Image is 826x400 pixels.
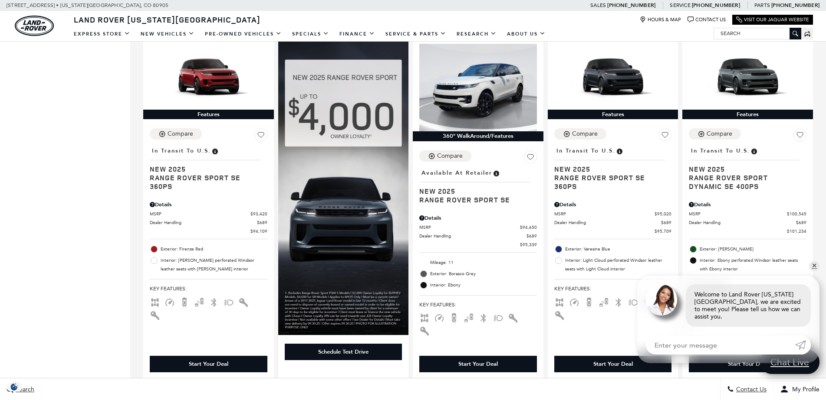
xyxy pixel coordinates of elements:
[4,382,24,391] section: Click to Open Cookie Consent Modal
[789,386,819,393] span: My Profile
[419,214,537,222] div: Pricing Details - Range Rover Sport SE
[689,145,806,191] a: In Transit to U.S.New 2025Range Rover Sport Dynamic SE 400PS
[793,128,806,145] button: Save Vehicle
[689,44,806,110] img: 2025 LAND ROVER Range Rover Sport Dynamic SE 400PS
[419,187,530,195] span: New 2025
[464,314,474,320] span: Blind Spot Monitor
[682,110,813,119] div: Features
[254,128,267,145] button: Save Vehicle
[318,348,369,356] div: Schedule Test Drive
[15,16,54,36] a: land-rover
[285,344,402,360] div: Schedule Test Drive
[419,241,537,248] a: $95,339
[419,257,537,268] li: Mileage: 11
[150,219,267,226] a: Dealer Handling $689
[707,130,732,138] div: Compare
[658,128,671,145] button: Save Vehicle
[524,150,537,167] button: Save Vehicle
[492,168,500,178] span: Vehicle is in stock and ready for immediate delivery. Due to demand, availability is subject to c...
[796,219,806,226] span: $689
[150,201,267,208] div: Pricing Details - Range Rover Sport SE 360PS
[150,219,257,226] span: Dealer Handling
[287,26,334,42] a: Specials
[554,211,655,217] span: MSRP
[728,360,767,368] div: Start Your Deal
[161,245,267,254] span: Exterior: Firenze Red
[194,299,204,305] span: Blind Spot Monitor
[590,2,606,8] span: Sales
[478,314,489,320] span: Bluetooth
[421,168,492,178] span: Available at Retailer
[502,26,551,42] a: About Us
[419,224,537,231] a: MSRP $94,650
[380,26,451,42] a: Service & Parts
[689,173,800,191] span: Range Rover Sport Dynamic SE 400PS
[150,165,261,173] span: New 2025
[773,378,826,400] button: Open user profile menu
[69,26,135,42] a: EXPRESS STORE
[734,386,767,393] span: Contact Us
[569,299,579,305] span: Adaptive Cruise Control
[150,356,267,372] div: Start Your Deal
[554,165,665,173] span: New 2025
[655,211,671,217] span: $95,020
[419,44,537,132] img: 2025 LAND ROVER Range Rover Sport SE
[434,314,444,320] span: Adaptive Cruise Control
[419,150,471,162] button: Compare Vehicle
[419,327,430,333] span: Keyless Entry
[143,110,274,119] div: Features
[257,219,267,226] span: $689
[508,314,518,320] span: Interior Accents
[689,128,741,140] button: Compare Vehicle
[554,219,661,226] span: Dealer Handling
[179,299,190,305] span: Backup Camera
[419,356,537,372] div: Start Your Deal
[548,110,678,119] div: Features
[451,26,502,42] a: Research
[430,281,537,289] span: Interior: Ebony
[599,299,609,305] span: Blind Spot Monitor
[607,2,655,9] a: [PHONE_NUMBER]
[150,128,202,140] button: Compare Vehicle
[689,356,806,372] div: Start Your Deal
[413,131,543,141] div: 360° WalkAround/Features
[419,300,537,309] span: Key Features :
[224,299,234,305] span: Fog Lights
[250,228,267,234] span: $94,109
[419,233,527,239] span: Dealer Handling
[554,128,606,140] button: Compare Vehicle
[689,228,806,234] a: $101,234
[572,130,598,138] div: Compare
[689,219,796,226] span: Dealer Handling
[168,130,193,138] div: Compare
[689,219,806,226] a: Dealer Handling $689
[700,245,806,254] span: Exterior: [PERSON_NAME]
[554,284,672,293] span: Key Features :
[150,299,160,305] span: AWD
[670,2,690,8] span: Service
[688,16,726,23] a: Contact Us
[135,26,200,42] a: New Vehicles
[692,2,740,9] a: [PHONE_NUMBER]
[200,26,287,42] a: Pre-Owned Vehicles
[554,228,672,234] a: $95,709
[7,2,168,8] a: [STREET_ADDRESS] • [US_STATE][GEOGRAPHIC_DATA], CO 80905
[69,14,266,25] a: Land Rover [US_STATE][GEOGRAPHIC_DATA]
[419,314,430,320] span: AWD
[689,165,800,173] span: New 2025
[689,201,806,208] div: Pricing Details - Range Rover Sport Dynamic SE 400PS
[689,211,806,217] a: MSRP $100,545
[628,299,638,305] span: Fog Lights
[655,228,671,234] span: $95,709
[554,219,672,226] a: Dealer Handling $689
[150,211,250,217] span: MSRP
[238,299,249,305] span: Interior Accents
[150,211,267,217] a: MSRP $93,420
[150,44,267,110] img: 2025 LAND ROVER Range Rover Sport SE 360PS
[554,356,672,372] div: Start Your Deal
[554,299,565,305] span: AWD
[640,16,681,23] a: Hours & Map
[686,284,811,327] div: Welcome to Land Rover [US_STATE][GEOGRAPHIC_DATA], we are excited to meet you! Please tell us how...
[278,37,409,335] img: range rover sport owner loyalty land rover colorado springs
[458,360,498,368] div: Start Your Deal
